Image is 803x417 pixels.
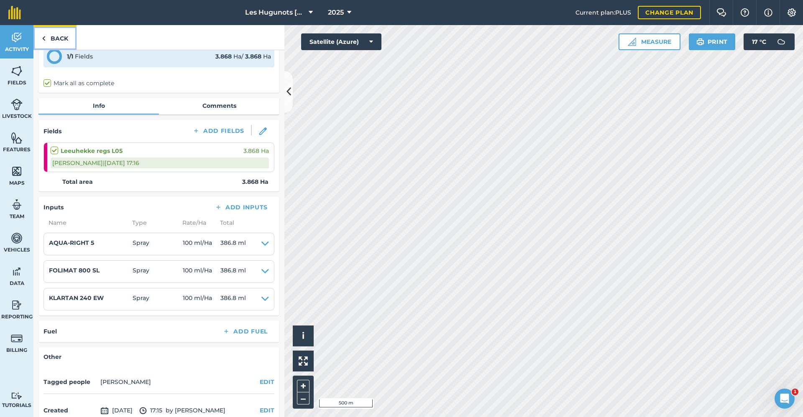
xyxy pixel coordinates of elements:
img: svg+xml;base64,PD94bWwgdmVyc2lvbj0iMS4wIiBlbmNvZGluZz0idXRmLTgiPz4KPCEtLSBHZW5lcmF0b3I6IEFkb2JlIE... [11,31,23,44]
span: 3.868 Ha [243,146,269,155]
button: Satellite (Azure) [301,33,381,50]
span: Les Hugunots [GEOGRAPHIC_DATA] [245,8,305,18]
span: Type [127,218,177,227]
label: Mark all as complete [43,79,114,88]
span: 100 ml / Ha [183,293,220,305]
button: – [297,392,309,404]
img: svg+xml;base64,PHN2ZyB4bWxucz0iaHR0cDovL3d3dy53My5vcmcvMjAwMC9zdmciIHdpZHRoPSIxOSIgaGVpZ2h0PSIyNC... [696,37,704,47]
span: 386.8 ml [220,266,246,277]
span: Spray [133,266,183,277]
img: A cog icon [787,8,797,17]
a: Comments [159,98,279,114]
h4: Fields [43,127,61,136]
h4: AQUA-RIGHT 5 [49,238,133,247]
a: Change plan [638,6,701,19]
span: i [302,331,304,341]
button: Add Fuel [216,325,274,337]
summary: KLARTAN 240 EWSpray100 ml/Ha386.8 ml [49,293,269,305]
img: svg+xml;base64,PD94bWwgdmVyc2lvbj0iMS4wIiBlbmNvZGluZz0idXRmLTgiPz4KPCEtLSBHZW5lcmF0b3I6IEFkb2JlIE... [11,98,23,111]
img: svg+xml;base64,PD94bWwgdmVyc2lvbj0iMS4wIiBlbmNvZGluZz0idXRmLTgiPz4KPCEtLSBHZW5lcmF0b3I6IEFkb2JlIE... [11,198,23,211]
img: svg+xml;base64,PHN2ZyB4bWxucz0iaHR0cDovL3d3dy53My5vcmcvMjAwMC9zdmciIHdpZHRoPSI5IiBoZWlnaHQ9IjI0Ii... [42,33,46,43]
button: Print [689,33,736,50]
span: 386.8 ml [220,293,246,305]
span: Current plan : PLUS [575,8,631,17]
li: [PERSON_NAME] [100,377,151,386]
button: + [297,380,309,392]
strong: Total area [62,177,93,186]
img: svg+xml;base64,PHN2ZyB4bWxucz0iaHR0cDovL3d3dy53My5vcmcvMjAwMC9zdmciIHdpZHRoPSIxNyIgaGVpZ2h0PSIxNy... [764,8,772,18]
span: Total [215,218,234,227]
h4: Inputs [43,203,64,212]
img: fieldmargin Logo [8,6,21,19]
span: 100 ml / Ha [183,238,220,250]
h4: KLARTAN 240 EW [49,293,133,303]
img: svg+xml;base64,PHN2ZyB4bWxucz0iaHR0cDovL3d3dy53My5vcmcvMjAwMC9zdmciIHdpZHRoPSI1NiIgaGVpZ2h0PSI2MC... [11,65,23,77]
strong: Leeuhekke regs L05 [61,146,123,155]
h4: Created [43,406,97,415]
span: [DATE] [100,406,133,416]
button: 17 °C [744,33,795,50]
button: Add Fields [186,125,251,137]
h4: Tagged people [43,377,97,386]
strong: 1 / 1 [67,53,73,60]
span: Spray [133,293,183,305]
img: svg+xml;base64,PD94bWwgdmVyc2lvbj0iMS4wIiBlbmNvZGluZz0idXRmLTgiPz4KPCEtLSBHZW5lcmF0b3I6IEFkb2JlIE... [11,392,23,400]
a: Info [38,98,159,114]
span: 2025 [328,8,344,18]
button: EDIT [260,377,274,386]
strong: 3.868 [245,53,261,60]
h4: Other [43,352,274,361]
span: 17 ° C [752,33,766,50]
img: Two speech bubbles overlapping with the left bubble in the forefront [716,8,726,17]
img: svg+xml;base64,PD94bWwgdmVyc2lvbj0iMS4wIiBlbmNvZGluZz0idXRmLTgiPz4KPCEtLSBHZW5lcmF0b3I6IEFkb2JlIE... [139,406,147,416]
h4: FOLIMAT 800 SL [49,266,133,275]
summary: FOLIMAT 800 SLSpray100 ml/Ha386.8 ml [49,266,269,277]
img: svg+xml;base64,PD94bWwgdmVyc2lvbj0iMS4wIiBlbmNvZGluZz0idXRmLTgiPz4KPCEtLSBHZW5lcmF0b3I6IEFkb2JlIE... [11,232,23,244]
img: svg+xml;base64,PD94bWwgdmVyc2lvbj0iMS4wIiBlbmNvZGluZz0idXRmLTgiPz4KPCEtLSBHZW5lcmF0b3I6IEFkb2JlIE... [11,265,23,278]
summary: AQUA-RIGHT 5Spray100 ml/Ha386.8 ml [49,238,269,250]
span: Name [43,218,127,227]
div: Fields [67,52,93,61]
h4: Fuel [43,327,57,336]
button: i [293,325,314,346]
img: svg+xml;base64,PD94bWwgdmVyc2lvbj0iMS4wIiBlbmNvZGluZz0idXRmLTgiPz4KPCEtLSBHZW5lcmF0b3I6IEFkb2JlIE... [11,332,23,345]
img: Four arrows, one pointing top left, one top right, one bottom right and the last bottom left [299,356,308,366]
span: 386.8 ml [220,238,246,250]
span: 100 ml / Ha [183,266,220,277]
img: Ruler icon [628,38,636,46]
span: 17:15 [139,406,162,416]
button: Add Inputs [208,201,274,213]
img: svg+xml;base64,PD94bWwgdmVyc2lvbj0iMS4wIiBlbmNvZGluZz0idXRmLTgiPz4KPCEtLSBHZW5lcmF0b3I6IEFkb2JlIE... [773,33,790,50]
span: Spray [133,238,183,250]
img: svg+xml;base64,PHN2ZyB4bWxucz0iaHR0cDovL3d3dy53My5vcmcvMjAwMC9zdmciIHdpZHRoPSI1NiIgaGVpZ2h0PSI2MC... [11,165,23,178]
img: svg+xml;base64,PD94bWwgdmVyc2lvbj0iMS4wIiBlbmNvZGluZz0idXRmLTgiPz4KPCEtLSBHZW5lcmF0b3I6IEFkb2JlIE... [100,406,109,416]
div: Ha / Ha [215,52,271,61]
strong: 3.868 [215,53,232,60]
span: 1 [792,389,798,395]
img: svg+xml;base64,PHN2ZyB4bWxucz0iaHR0cDovL3d3dy53My5vcmcvMjAwMC9zdmciIHdpZHRoPSI1NiIgaGVpZ2h0PSI2MC... [11,132,23,144]
strong: 3.868 Ha [242,177,269,186]
div: [PERSON_NAME] | [DATE] 17:16 [51,158,269,168]
iframe: Intercom live chat [775,389,795,409]
img: svg+xml;base64,PD94bWwgdmVyc2lvbj0iMS4wIiBlbmNvZGluZz0idXRmLTgiPz4KPCEtLSBHZW5lcmF0b3I6IEFkb2JlIE... [11,299,23,311]
button: EDIT [260,406,274,415]
img: svg+xml;base64,PHN2ZyB3aWR0aD0iMTgiIGhlaWdodD0iMTgiIHZpZXdCb3g9IjAgMCAxOCAxOCIgZmlsbD0ibm9uZSIgeG... [259,127,267,135]
button: Measure [619,33,680,50]
img: A question mark icon [740,8,750,17]
span: Rate/ Ha [177,218,215,227]
a: Back [33,25,77,50]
